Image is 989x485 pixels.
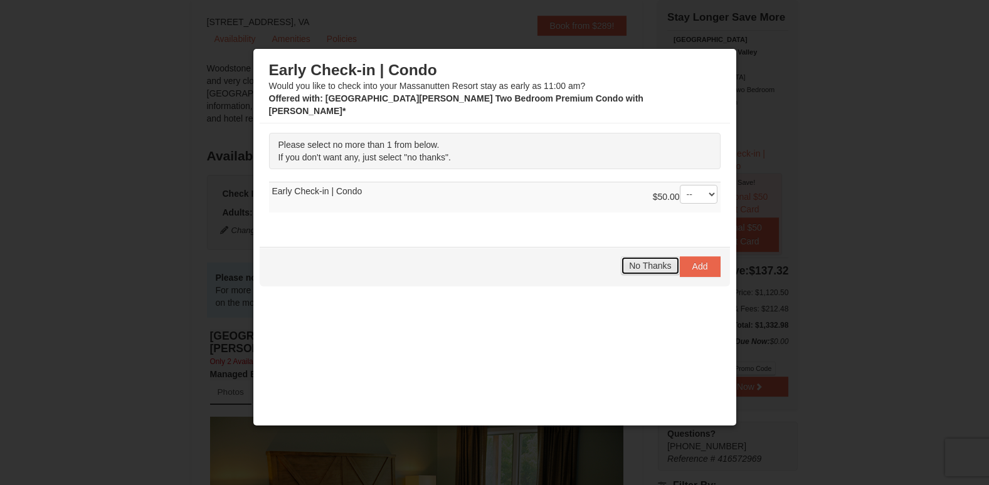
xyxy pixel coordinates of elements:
[269,61,721,80] h3: Early Check-in | Condo
[621,256,679,275] button: No Thanks
[269,61,721,117] div: Would you like to check into your Massanutten Resort stay as early as 11:00 am?
[653,185,717,210] div: $50.00
[692,261,708,271] span: Add
[278,140,440,150] span: Please select no more than 1 from below.
[278,152,451,162] span: If you don't want any, just select "no thanks".
[629,261,671,271] span: No Thanks
[269,93,320,103] span: Offered with
[269,93,643,116] strong: : [GEOGRAPHIC_DATA][PERSON_NAME] Two Bedroom Premium Condo with [PERSON_NAME]*
[680,256,721,276] button: Add
[269,182,721,213] td: Early Check-in | Condo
